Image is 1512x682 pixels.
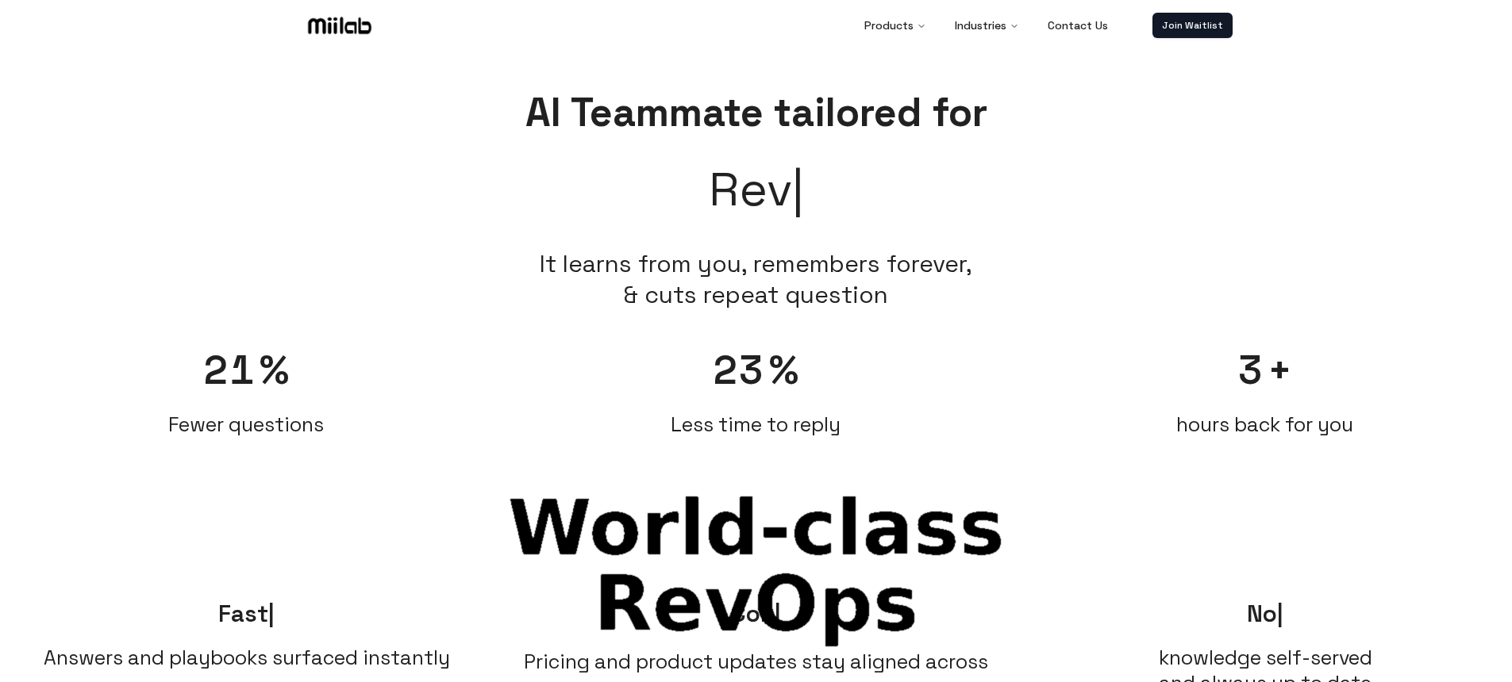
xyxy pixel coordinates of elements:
[1176,412,1353,437] span: hours back for you
[218,598,275,629] span: Fast
[525,87,987,138] span: AI Teammate tailored for
[852,10,939,41] button: Products
[942,10,1032,41] button: Industries
[540,248,972,310] li: It learns from you, remembers forever, & cuts repeat question
[203,345,256,396] span: 21
[260,345,289,396] span: %
[671,412,841,437] span: Less time to reply
[44,645,450,670] span: Answers and playbooks surfaced instantly
[769,345,798,396] span: %
[305,13,375,37] img: Logo
[1238,345,1265,396] span: 3
[709,154,804,225] span: Rev
[1247,598,1283,629] span: No
[852,10,1121,41] nav: Main
[1268,345,1292,396] span: +
[399,490,1114,642] span: turbocharge sales
[730,598,781,629] span: Con
[1035,10,1121,41] a: Contact Us
[280,13,399,37] a: Logo
[1152,13,1233,38] a: Join Waitlist
[713,345,766,396] span: 23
